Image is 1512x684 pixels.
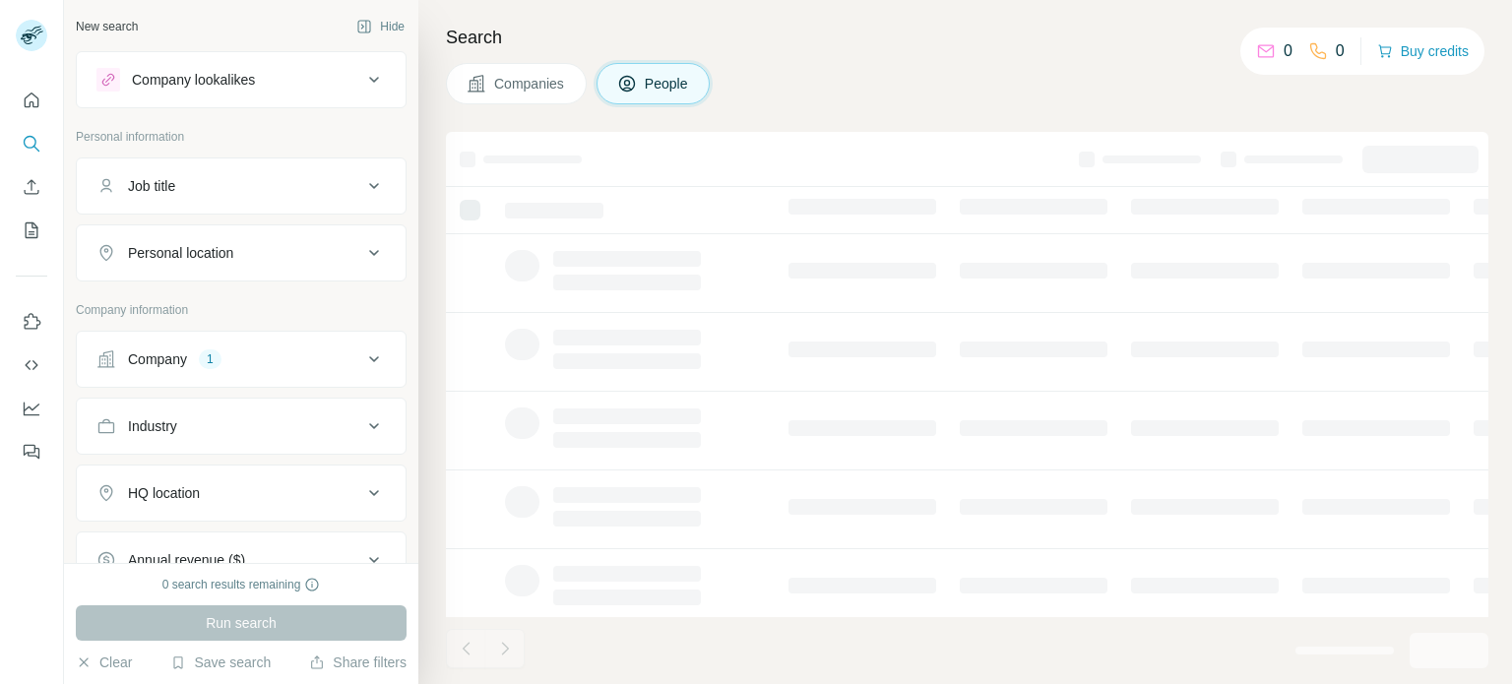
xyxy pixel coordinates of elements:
div: Annual revenue ($) [128,550,245,570]
button: Quick start [16,83,47,118]
div: 1 [199,350,221,368]
button: Buy credits [1377,37,1469,65]
p: Personal information [76,128,407,146]
button: Company1 [77,336,406,383]
p: Company information [76,301,407,319]
button: My lists [16,213,47,248]
button: Job title [77,162,406,210]
div: Company [128,349,187,369]
button: Enrich CSV [16,169,47,205]
button: Industry [77,403,406,450]
span: People [645,74,690,93]
p: 0 [1284,39,1292,63]
button: Clear [76,653,132,672]
button: Search [16,126,47,161]
button: Annual revenue ($) [77,536,406,584]
p: 0 [1336,39,1345,63]
button: Personal location [77,229,406,277]
div: Industry [128,416,177,436]
button: Use Surfe API [16,347,47,383]
div: New search [76,18,138,35]
button: Feedback [16,434,47,469]
button: Share filters [309,653,407,672]
div: Company lookalikes [132,70,255,90]
div: Job title [128,176,175,196]
div: 0 search results remaining [162,576,321,593]
h4: Search [446,24,1488,51]
button: Save search [170,653,271,672]
button: Use Surfe on LinkedIn [16,304,47,340]
div: Personal location [128,243,233,263]
button: Dashboard [16,391,47,426]
div: HQ location [128,483,200,503]
button: HQ location [77,469,406,517]
button: Hide [343,12,418,41]
span: Companies [494,74,566,93]
button: Company lookalikes [77,56,406,103]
